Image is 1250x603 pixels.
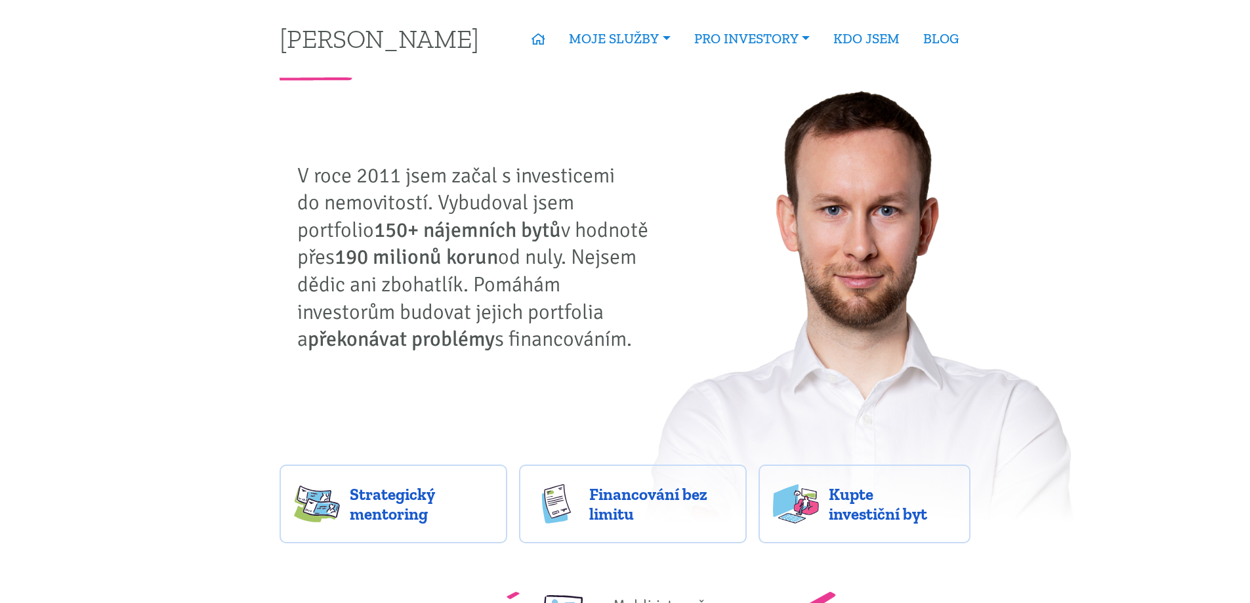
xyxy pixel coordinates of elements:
a: PRO INVESTORY [682,24,822,54]
a: Kupte investiční byt [759,465,970,543]
strong: 150+ nájemních bytů [374,217,561,243]
a: MOJE SLUŽBY [557,24,682,54]
img: finance [533,484,579,524]
a: KDO JSEM [822,24,911,54]
span: Financování bez limitu [589,484,732,524]
img: strategy [294,484,340,524]
span: Strategický mentoring [350,484,493,524]
span: Kupte investiční byt [829,484,956,524]
strong: překonávat problémy [308,326,495,352]
a: BLOG [911,24,970,54]
img: flats [773,484,819,524]
a: Strategický mentoring [280,465,507,543]
p: V roce 2011 jsem začal s investicemi do nemovitostí. Vybudoval jsem portfolio v hodnotě přes od n... [297,162,658,353]
strong: 190 milionů korun [335,244,498,270]
a: [PERSON_NAME] [280,26,479,51]
a: Financování bez limitu [519,465,747,543]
